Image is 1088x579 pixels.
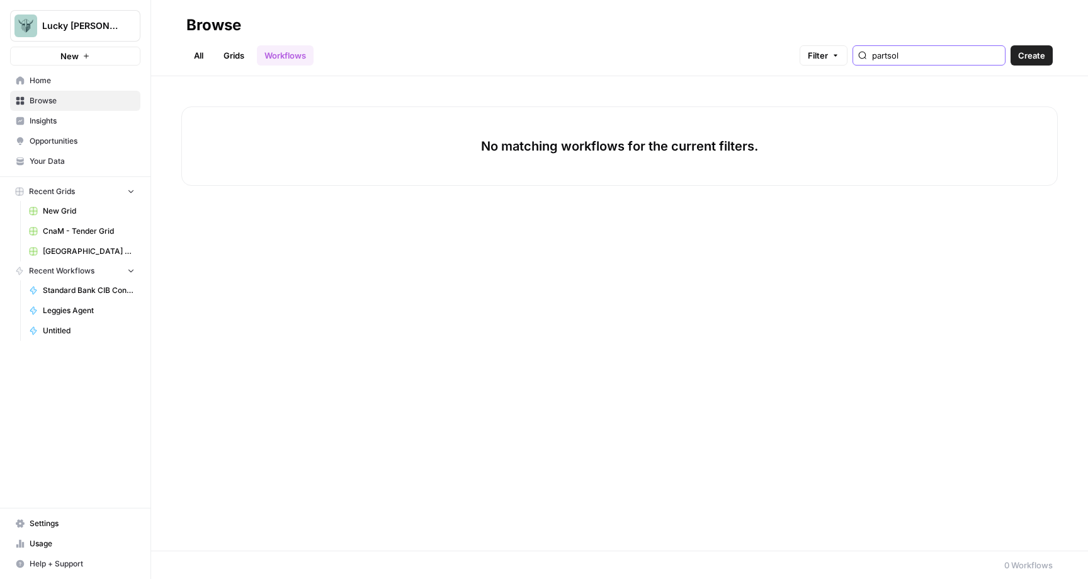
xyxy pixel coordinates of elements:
a: Standard Bank CIB Connected Experiences [23,280,140,301]
a: Usage [10,534,140,554]
span: Help + Support [30,558,135,570]
a: Your Data [10,151,140,171]
span: [GEOGRAPHIC_DATA] Tender - Stories [43,246,135,257]
span: Recent Workflows [29,265,94,277]
a: Home [10,71,140,91]
span: Home [30,75,135,86]
a: New Grid [23,201,140,221]
span: Your Data [30,156,135,167]
button: Create [1011,45,1053,66]
a: Grids [216,45,252,66]
button: Filter [800,45,847,66]
button: Recent Workflows [10,261,140,280]
a: Browse [10,91,140,111]
img: Lucky Beard Logo [14,14,37,37]
button: Workspace: Lucky Beard [10,10,140,42]
button: New [10,47,140,66]
p: No matching workflows for the current filters. [481,137,758,155]
button: Help + Support [10,554,140,574]
span: Browse [30,95,135,106]
span: Opportunities [30,135,135,147]
input: Search [872,49,1000,62]
span: New [60,50,79,62]
a: Leggies Agent [23,301,140,321]
div: 0 Workflows [1004,559,1053,571]
a: Insights [10,111,140,131]
a: All [186,45,211,66]
span: New Grid [43,205,135,217]
a: CnaM - Tender Grid [23,221,140,241]
a: Settings [10,513,140,534]
div: Browse [186,15,241,35]
a: Untitled [23,321,140,341]
a: [GEOGRAPHIC_DATA] Tender - Stories [23,241,140,261]
button: Recent Grids [10,182,140,201]
span: Settings [30,518,135,529]
span: Leggies Agent [43,305,135,316]
a: Opportunities [10,131,140,151]
span: Standard Bank CIB Connected Experiences [43,285,135,296]
a: Workflows [257,45,314,66]
span: Insights [30,115,135,127]
span: Filter [808,49,828,62]
span: Lucky [PERSON_NAME] [42,20,118,32]
span: Untitled [43,325,135,336]
span: Recent Grids [29,186,75,197]
span: Create [1018,49,1045,62]
span: Usage [30,538,135,549]
span: CnaM - Tender Grid [43,226,135,237]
